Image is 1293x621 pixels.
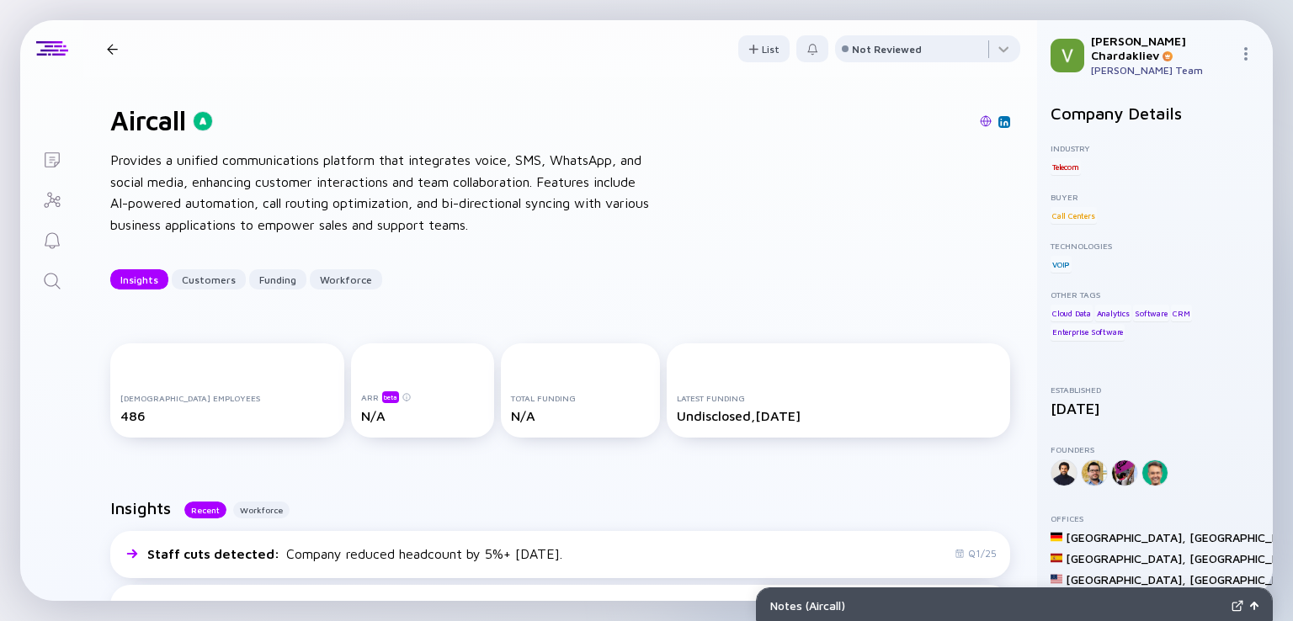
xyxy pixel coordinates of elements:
[184,502,226,518] button: Recent
[249,267,306,293] div: Funding
[1051,158,1081,175] div: Telecom
[1051,207,1097,224] div: Call Centers
[852,43,922,56] div: Not Reviewed
[1171,305,1191,321] div: CRM
[310,269,382,289] button: Workforce
[770,598,1225,613] div: Notes ( Aircall )
[147,600,343,615] span: R&D department restructure :
[1051,552,1062,564] img: Spain Flag
[1051,192,1259,202] div: Buyer
[361,390,485,403] div: ARR
[249,269,306,289] button: Funding
[1091,64,1232,77] div: [PERSON_NAME] Team
[20,259,83,300] a: Search
[172,267,246,293] div: Customers
[172,269,246,289] button: Customers
[677,393,1000,403] div: Latest Funding
[1133,305,1168,321] div: Software
[110,269,168,289] button: Insights
[1051,324,1125,341] div: Enterprise Software
[120,393,334,403] div: [DEMOGRAPHIC_DATA] Employees
[110,267,168,293] div: Insights
[1051,256,1072,273] div: VOIP
[738,35,790,62] button: List
[1051,444,1259,454] div: Founders
[1051,289,1259,300] div: Other Tags
[1095,305,1131,321] div: Analytics
[1051,531,1062,543] img: Germany Flag
[1000,118,1008,126] img: Aircall Linkedin Page
[980,115,992,127] img: Aircall Website
[1051,385,1259,395] div: Established
[147,546,562,561] div: Company reduced headcount by 5%+ [DATE].
[110,104,186,136] h1: Aircall
[511,408,650,423] div: N/A
[361,408,485,423] div: N/A
[1051,143,1259,153] div: Industry
[1239,47,1253,61] img: Menu
[147,600,731,615] div: Multiple departures follow a senior leader’s ending employment.
[955,547,997,560] div: Q1/25
[1051,103,1259,123] h2: Company Details
[1051,573,1062,585] img: United States Flag
[1066,530,1186,544] div: [GEOGRAPHIC_DATA] ,
[1051,241,1259,251] div: Technologies
[110,498,171,517] h2: Insights
[20,219,83,259] a: Reminders
[1066,572,1186,586] div: [GEOGRAPHIC_DATA] ,
[1051,400,1259,417] div: [DATE]
[1250,602,1258,610] img: Open Notes
[1051,39,1084,72] img: Viktor Profile Picture
[738,36,790,62] div: List
[1051,305,1093,321] div: Cloud Data
[120,408,334,423] div: 486
[1232,600,1243,612] img: Expand Notes
[147,546,283,561] span: Staff cuts detected :
[110,150,649,236] div: Provides a unified communications platform that integrates voice, SMS, WhatsApp, and social media...
[20,138,83,178] a: Lists
[310,267,382,293] div: Workforce
[20,178,83,219] a: Investor Map
[1066,551,1186,565] div: [GEOGRAPHIC_DATA] ,
[1091,34,1232,62] div: [PERSON_NAME] Chardakliev
[677,408,1000,423] div: Undisclosed, [DATE]
[511,393,650,403] div: Total Funding
[233,502,290,518] button: Workforce
[1051,513,1259,523] div: Offices
[382,391,399,403] div: beta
